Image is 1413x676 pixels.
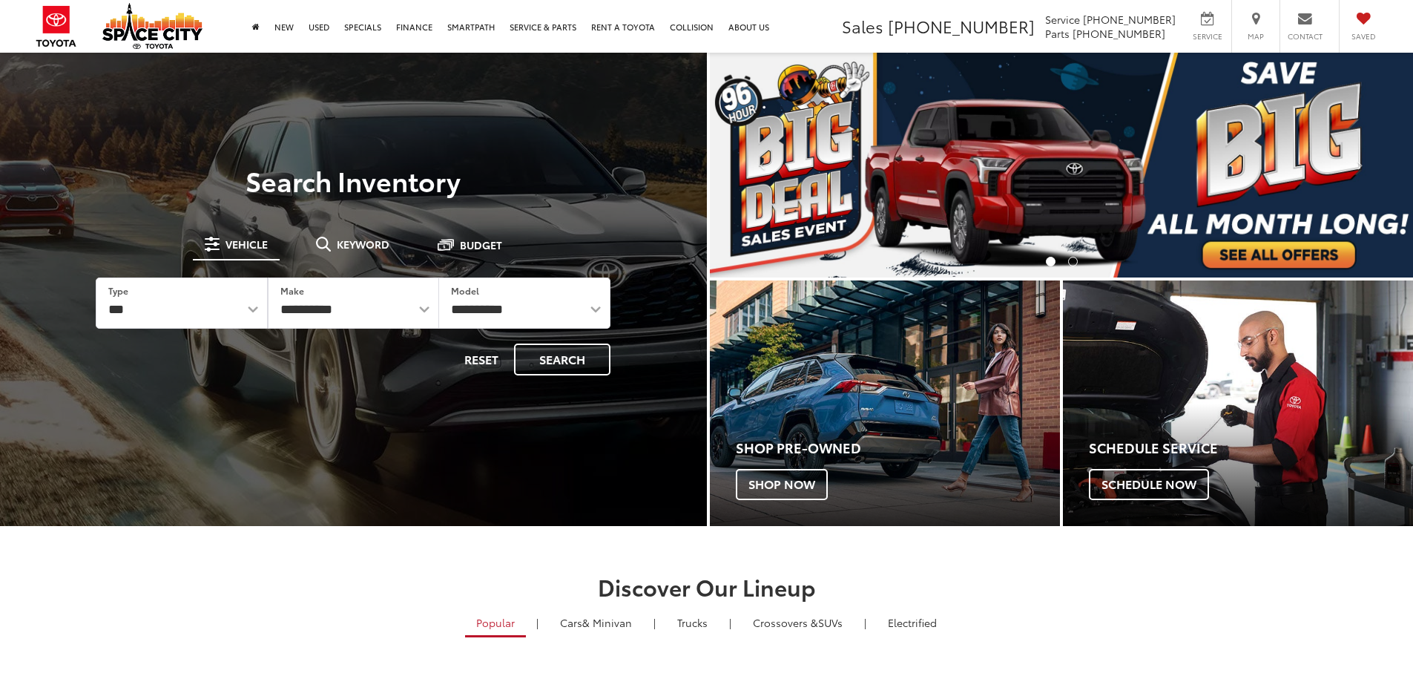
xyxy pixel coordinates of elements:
[549,610,643,635] a: Cars
[666,610,719,635] a: Trucks
[1063,280,1413,526] a: Schedule Service Schedule Now
[710,280,1060,526] div: Toyota
[184,574,1230,599] h2: Discover Our Lineup
[1045,12,1080,27] span: Service
[225,239,268,249] span: Vehicle
[1089,469,1209,500] span: Schedule Now
[1347,31,1380,42] span: Saved
[1288,31,1323,42] span: Contact
[1089,441,1413,456] h4: Schedule Service
[860,615,870,630] li: |
[710,82,815,248] button: Click to view previous picture.
[1068,257,1078,266] li: Go to slide number 2.
[888,14,1035,38] span: [PHONE_NUMBER]
[460,240,502,250] span: Budget
[280,284,304,297] label: Make
[514,344,610,375] button: Search
[102,3,202,49] img: Space City Toyota
[1046,257,1055,266] li: Go to slide number 1.
[725,615,735,630] li: |
[1239,31,1272,42] span: Map
[452,344,511,375] button: Reset
[710,280,1060,526] a: Shop Pre-Owned Shop Now
[736,469,828,500] span: Shop Now
[742,610,854,635] a: SUVs
[842,14,883,38] span: Sales
[1083,12,1176,27] span: [PHONE_NUMBER]
[877,610,948,635] a: Electrified
[1063,280,1413,526] div: Toyota
[533,615,542,630] li: |
[337,239,389,249] span: Keyword
[650,615,659,630] li: |
[582,615,632,630] span: & Minivan
[1073,26,1165,41] span: [PHONE_NUMBER]
[62,165,645,195] h3: Search Inventory
[736,441,1060,456] h4: Shop Pre-Owned
[465,610,526,637] a: Popular
[451,284,479,297] label: Model
[753,615,818,630] span: Crossovers &
[1045,26,1070,41] span: Parts
[1308,82,1413,248] button: Click to view next picture.
[108,284,128,297] label: Type
[1190,31,1224,42] span: Service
